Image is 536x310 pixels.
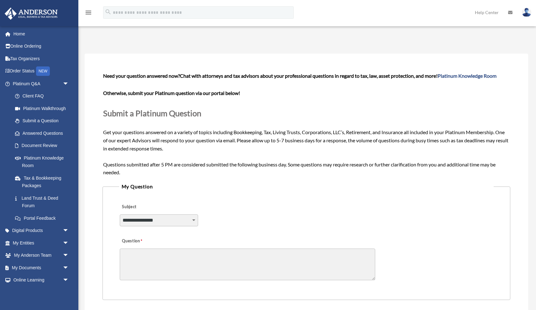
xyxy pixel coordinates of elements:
[63,286,75,299] span: arrow_drop_down
[105,8,112,15] i: search
[4,261,78,274] a: My Documentsarrow_drop_down
[63,77,75,90] span: arrow_drop_down
[103,73,510,175] span: Get your questions answered on a variety of topics including Bookkeeping, Tax, Living Trusts, Cor...
[85,11,92,16] a: menu
[9,102,78,115] a: Platinum Walkthrough
[9,139,78,152] a: Document Review
[4,237,78,249] a: My Entitiesarrow_drop_down
[438,73,497,79] a: Platinum Knowledge Room
[36,66,50,76] div: NEW
[85,9,92,16] i: menu
[9,212,78,224] a: Portal Feedback
[9,192,78,212] a: Land Trust & Deed Forum
[103,73,180,79] span: Need your question answered now?
[9,127,78,139] a: Answered Questions
[63,224,75,237] span: arrow_drop_down
[4,77,78,90] a: Platinum Q&Aarrow_drop_down
[4,249,78,262] a: My Anderson Teamarrow_drop_down
[3,8,60,20] img: Anderson Advisors Platinum Portal
[63,237,75,250] span: arrow_drop_down
[9,152,78,172] a: Platinum Knowledge Room
[4,286,78,299] a: Billingarrow_drop_down
[63,274,75,287] span: arrow_drop_down
[9,115,75,127] a: Submit a Question
[119,182,494,191] legend: My Question
[4,274,78,286] a: Online Learningarrow_drop_down
[9,90,78,102] a: Client FAQ
[4,224,78,237] a: Digital Productsarrow_drop_down
[522,8,531,17] img: User Pic
[120,237,168,246] label: Question
[4,65,78,78] a: Order StatusNEW
[103,90,240,96] b: Otherwise, submit your Platinum question via our portal below!
[4,40,78,53] a: Online Ordering
[103,108,201,118] span: Submit a Platinum Question
[180,73,497,79] span: Chat with attorneys and tax advisors about your professional questions in regard to tax, law, ass...
[4,52,78,65] a: Tax Organizers
[120,203,179,212] label: Subject
[4,28,78,40] a: Home
[63,249,75,262] span: arrow_drop_down
[9,172,78,192] a: Tax & Bookkeeping Packages
[63,261,75,274] span: arrow_drop_down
